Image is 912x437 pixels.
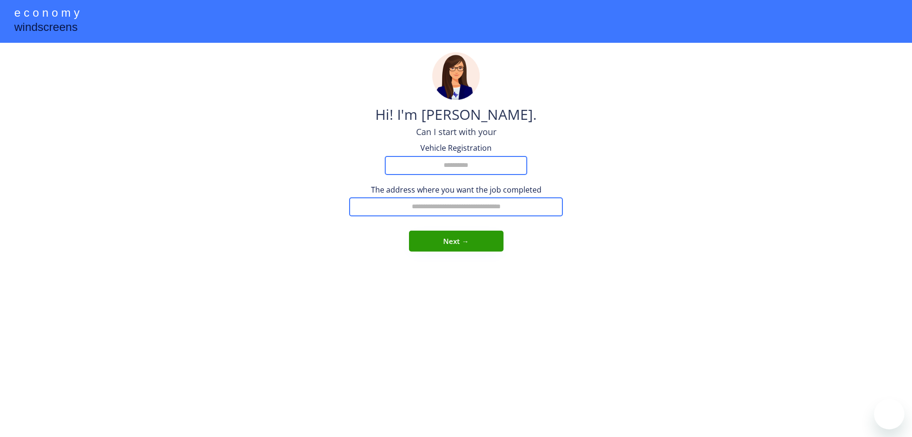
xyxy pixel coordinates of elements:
[416,126,496,138] div: Can I start with your
[349,185,563,195] div: The address where you want the job completed
[408,143,503,153] div: Vehicle Registration
[14,19,77,38] div: windscreens
[375,105,537,126] div: Hi! I'm [PERSON_NAME].
[14,5,79,23] div: e c o n o m y
[874,399,904,429] iframe: Button to launch messaging window
[409,231,503,252] button: Next →
[432,52,480,100] img: madeline.png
